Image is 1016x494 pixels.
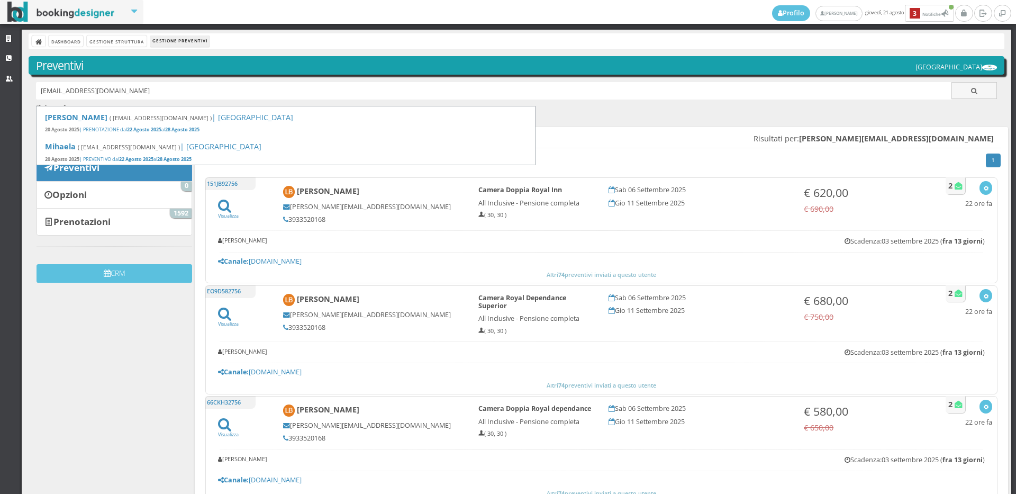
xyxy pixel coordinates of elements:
[218,368,985,376] h5: [DOMAIN_NAME]
[283,405,295,417] img: Lorena Bado
[53,161,99,174] b: Preventivi
[36,82,952,100] input: Ricerca cliente - (inserisci il codice, il nome, il cognome, il numero di telefono o la mail)
[45,113,527,122] h4: | [GEOGRAPHIC_DATA]
[283,186,295,198] img: Lorena Bado
[38,103,65,111] b: 6 risultati
[218,348,267,355] h6: [PERSON_NAME]
[297,186,359,196] b: [PERSON_NAME]
[609,199,790,207] h5: Gio 11 Settembre 2025
[478,404,591,413] b: Camera Doppia Royal dependance
[609,294,790,302] h5: Sab 06 Settembre 2025
[905,5,954,22] button: 3Notifiche
[815,6,863,21] a: [PERSON_NAME]
[478,293,566,310] b: Camera Royal Dependance Superior
[283,203,464,211] h5: [PERSON_NAME][EMAIL_ADDRESS][DOMAIN_NAME]
[283,324,464,331] h5: 3933520168
[478,430,594,437] h6: ( 30, 30 )
[845,237,985,245] h5: Scadenza:
[45,141,76,151] b: Mihaela
[37,181,192,209] a: Opzioni 0
[36,104,997,111] h6: ( )
[110,114,212,122] small: ( [EMAIL_ADDRESS][DOMAIN_NAME] )
[297,405,359,415] b: [PERSON_NAME]
[982,65,997,70] img: ea773b7e7d3611ed9c9d0608f5526cb6.png
[150,35,210,47] li: Gestione Preventivi
[609,307,790,315] h5: Gio 11 Settembre 2025
[882,455,985,464] span: 03 settembre 2025 ( )
[478,418,594,426] h5: All Inclusive - Pensione completa
[965,308,992,316] h5: 22 ore fa
[845,348,985,356] h5: Scadenza:
[986,154,1001,167] a: 1
[127,126,161,133] b: 22 Agosto 2025
[205,396,256,409] h5: 66CKH32756
[37,264,192,283] button: CRM
[804,186,920,200] h3: € 620,00
[942,455,983,464] b: fra 13 giorni
[609,418,790,426] h5: Gio 11 Settembre 2025
[37,208,192,236] a: Prenotazioni 1592
[772,5,955,22] span: giovedì, 21 agosto
[754,134,994,143] span: Risultati per:
[45,142,527,151] h4: | [GEOGRAPHIC_DATA]
[165,126,199,133] b: 28 Agosto 2025
[45,112,107,122] b: [PERSON_NAME]
[948,288,952,298] b: 2
[609,405,790,412] h5: Sab 06 Settembre 2025
[478,315,594,322] h5: All Inclusive - Pensione completa
[218,237,267,244] h6: [PERSON_NAME]
[804,312,920,321] h4: € 750,00
[965,200,992,208] h5: 22 ore fa
[915,63,997,71] h5: [GEOGRAPHIC_DATA]
[45,156,79,163] b: 20 Agosto 2025
[218,424,239,438] a: Visualizza
[804,204,920,213] h4: € 690,00
[283,294,295,306] img: Lorena Bado
[283,311,464,319] h5: [PERSON_NAME][EMAIL_ADDRESS][DOMAIN_NAME]
[53,215,111,228] b: Prenotazioni
[804,405,920,418] h3: € 580,00
[218,257,985,265] h5: [DOMAIN_NAME]
[49,35,83,47] a: Dashboard
[218,367,249,376] b: Canale:
[609,186,790,194] h5: Sab 06 Settembre 2025
[45,127,527,133] div: | PRENOTAZIONE dal al
[205,285,256,298] h5: EO9D582756
[297,294,359,304] b: [PERSON_NAME]
[181,182,192,191] span: 0
[942,237,983,246] b: fra 13 giorni
[283,215,464,223] h5: 3933520168
[211,381,992,390] button: Altri74preventivi inviati a questo utente
[910,8,920,19] b: 3
[948,399,952,409] b: 2
[772,5,810,21] a: Profilo
[799,133,994,143] b: [PERSON_NAME][EMAIL_ADDRESS][DOMAIN_NAME]
[882,237,985,246] span: 03 settembre 2025 ( )
[882,348,985,357] span: 03 settembre 2025 ( )
[804,294,920,308] h3: € 680,00
[942,348,983,357] b: fra 13 giorni
[478,199,594,207] h5: All Inclusive - Pensione completa
[205,177,256,190] h5: 151JB92756
[52,188,87,201] b: Opzioni
[36,59,997,73] h3: Preventivi
[37,154,192,181] a: Preventivi 137946
[45,156,527,163] div: | PREVENTIVO dal al
[157,156,192,163] b: 28 Agosto 2025
[218,313,239,327] a: Visualizza
[119,156,153,163] b: 22 Agosto 2025
[218,476,985,484] h5: [DOMAIN_NAME]
[845,456,985,464] h5: Scadenza:
[804,423,920,432] h4: € 650,00
[78,143,180,151] small: ( [EMAIL_ADDRESS][DOMAIN_NAME] )
[218,475,249,484] b: Canale:
[45,126,79,133] b: 20 Agosto 2025
[218,205,239,219] a: Visualizza
[283,434,464,442] h5: 3933520168
[283,421,464,429] h5: [PERSON_NAME][EMAIL_ADDRESS][DOMAIN_NAME]
[478,212,594,219] h6: ( 30, 30 )
[558,271,565,279] b: 74
[218,257,249,266] b: Canale:
[558,381,565,389] b: 74
[948,181,952,191] b: 2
